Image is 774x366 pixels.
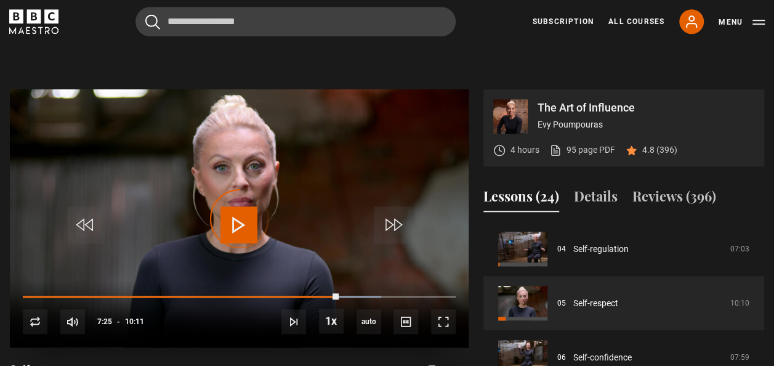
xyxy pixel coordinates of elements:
svg: BBC Maestro [9,9,58,34]
input: Search [135,7,456,36]
button: Reviews (396) [632,186,716,212]
button: Submit the search query [145,14,160,30]
button: Replay [23,309,47,334]
a: Self-confidence [573,351,632,364]
p: Evy Poumpouras [538,118,754,131]
span: 10:11 [125,311,144,333]
p: The Art of Influence [538,102,754,113]
button: Playback Rate [319,309,344,333]
span: auto [357,309,381,334]
a: Self-respect [573,297,618,310]
button: Toggle navigation [719,16,765,28]
a: Self-regulation [573,243,629,256]
button: Mute [60,309,85,334]
button: Details [574,186,618,212]
a: All Courses [608,16,664,27]
a: 95 page PDF [549,144,615,157]
video-js: Video Player [10,89,469,348]
div: Current quality: 720p [357,309,381,334]
button: Lessons (24) [483,186,559,212]
span: 7:25 [97,311,112,333]
a: Subscription [533,16,594,27]
button: Next Lesson [281,309,306,334]
span: - [117,317,120,326]
button: Captions [393,309,418,334]
p: 4.8 (396) [642,144,677,157]
div: Progress Bar [23,296,456,298]
p: 4 hours [510,144,539,157]
button: Fullscreen [431,309,456,334]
